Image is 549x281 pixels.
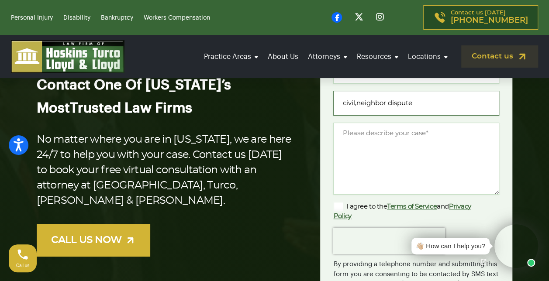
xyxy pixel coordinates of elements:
label: I agree to the and [333,202,485,221]
a: Disability [63,15,90,21]
a: Attorneys [305,45,350,69]
a: Contact us [DATE][PHONE_NUMBER] [423,5,538,30]
span: Call us [16,263,30,268]
a: Personal Injury [11,15,53,21]
a: Resources [354,45,401,69]
a: About Us [265,45,301,69]
a: Practice Areas [201,45,261,69]
span: Most [37,101,70,115]
img: arrow-up-right-light.svg [125,235,136,246]
a: Open chat [474,253,493,271]
p: No matter where you are in [US_STATE], we are here 24/7 to help you with your case. Contact us [D... [37,132,293,209]
img: logo [11,40,124,73]
iframe: reCAPTCHA [333,228,445,254]
a: CALL US NOW [37,224,150,257]
a: Contact us [461,45,538,68]
p: Contact us [DATE] [451,10,528,25]
div: 👋🏼 How can I help you? [416,241,485,251]
a: Terms of Service [387,203,437,210]
a: Bankruptcy [101,15,133,21]
a: Workers Compensation [144,15,210,21]
span: [PHONE_NUMBER] [451,16,528,25]
span: Trusted Law Firms [70,101,192,115]
span: Contact One Of [US_STATE]’s [37,78,231,92]
a: Locations [405,45,450,69]
input: Type of case or question [333,91,499,116]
